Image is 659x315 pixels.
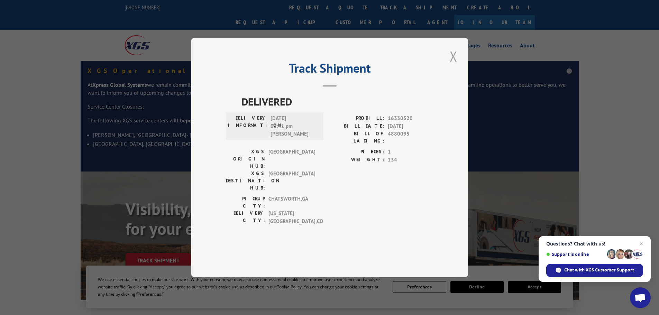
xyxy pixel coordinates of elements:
label: PICKUP CITY: [226,195,265,210]
span: [GEOGRAPHIC_DATA] [268,148,315,170]
span: DELIVERED [241,94,433,109]
span: [GEOGRAPHIC_DATA] [268,170,315,192]
span: [DATE] 01:41 pm [PERSON_NAME] [271,114,317,138]
label: XGS DESTINATION HUB: [226,170,265,192]
span: Chat with XGS Customer Support [564,267,634,273]
span: CHATSWORTH , GA [268,195,315,210]
label: DELIVERY CITY: [226,210,265,225]
span: Chat with XGS Customer Support [546,264,643,277]
span: 134 [388,156,433,164]
button: Close modal [448,47,459,66]
span: 16330520 [388,114,433,122]
span: Questions? Chat with us! [546,241,643,247]
label: PROBILL: [330,114,384,122]
span: [DATE] [388,122,433,130]
label: DELIVERY INFORMATION: [228,114,267,138]
a: Open chat [630,287,651,308]
label: XGS ORIGIN HUB: [226,148,265,170]
span: Support is online [546,252,604,257]
label: WEIGHT: [330,156,384,164]
label: BILL OF LADING: [330,130,384,145]
h2: Track Shipment [226,63,433,76]
span: [US_STATE][GEOGRAPHIC_DATA] , CO [268,210,315,225]
span: 1 [388,148,433,156]
label: BILL DATE: [330,122,384,130]
label: PIECES: [330,148,384,156]
span: 4880095 [388,130,433,145]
